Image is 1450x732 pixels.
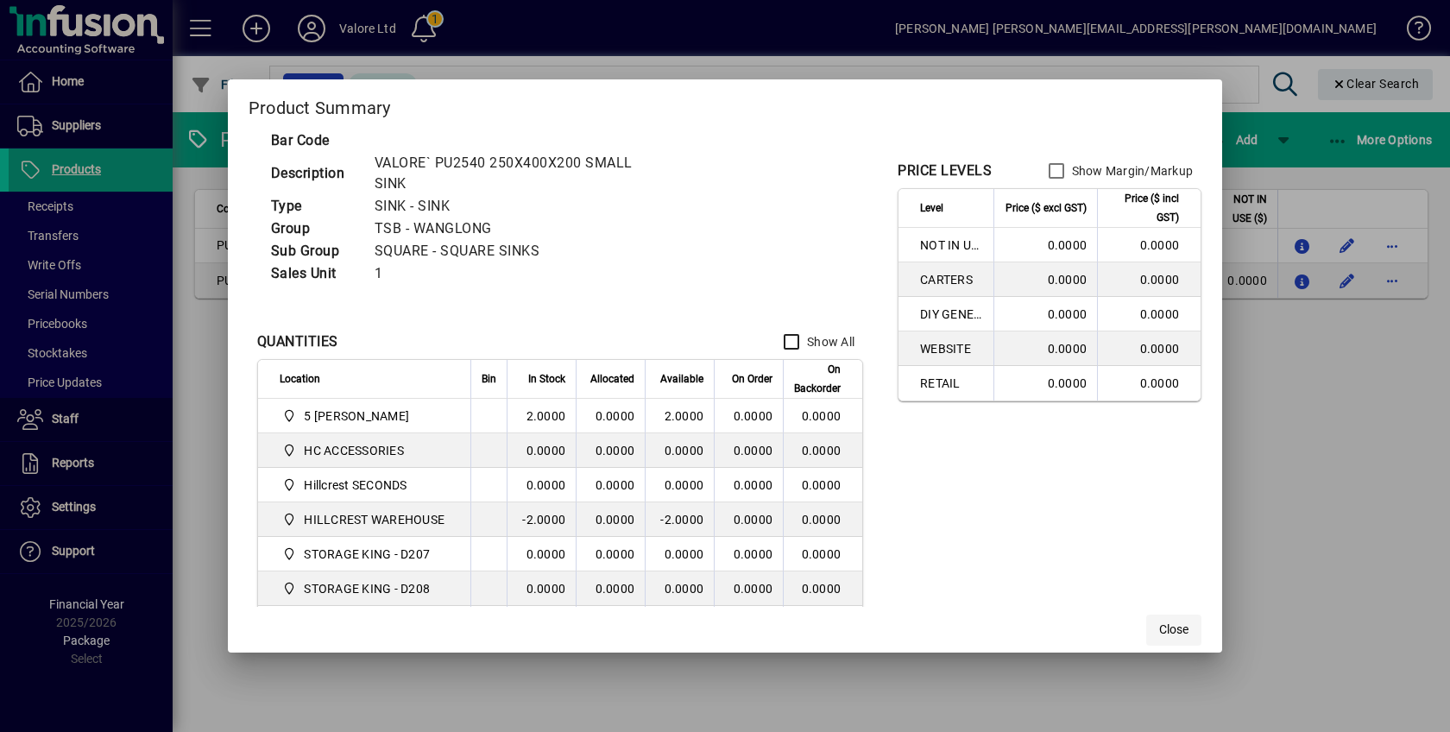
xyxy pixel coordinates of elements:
[783,468,862,502] td: 0.0000
[645,537,714,571] td: 0.0000
[1097,228,1201,262] td: 0.0000
[993,331,1097,366] td: 0.0000
[576,502,645,537] td: 0.0000
[920,375,983,392] span: RETAIL
[783,571,862,606] td: 0.0000
[734,444,773,457] span: 0.0000
[645,468,714,502] td: 0.0000
[576,399,645,433] td: 0.0000
[734,547,773,561] span: 0.0000
[1097,297,1201,331] td: 0.0000
[993,366,1097,401] td: 0.0000
[1146,615,1201,646] button: Close
[304,407,409,425] span: 5 [PERSON_NAME]
[507,399,576,433] td: 2.0000
[507,502,576,537] td: -2.0000
[280,369,320,388] span: Location
[576,571,645,606] td: 0.0000
[262,195,366,218] td: Type
[366,240,680,262] td: SQUARE - SQUARE SINKS
[528,369,565,388] span: In Stock
[280,544,451,565] span: STORAGE KING - D207
[507,571,576,606] td: 0.0000
[783,399,862,433] td: 0.0000
[576,537,645,571] td: 0.0000
[257,331,338,352] div: QUANTITIES
[1097,366,1201,401] td: 0.0000
[262,262,366,285] td: Sales Unit
[304,476,407,494] span: Hillcrest SECONDS
[783,433,862,468] td: 0.0000
[993,262,1097,297] td: 0.0000
[794,360,841,398] span: On Backorder
[783,537,862,571] td: 0.0000
[660,369,703,388] span: Available
[228,79,1222,129] h2: Product Summary
[280,440,451,461] span: HC ACCESSORIES
[590,369,634,388] span: Allocated
[783,502,862,537] td: 0.0000
[507,433,576,468] td: 0.0000
[1097,262,1201,297] td: 0.0000
[734,478,773,492] span: 0.0000
[804,333,854,350] label: Show All
[262,240,366,262] td: Sub Group
[280,406,451,426] span: 5 Colombo Hamilton
[262,152,366,195] td: Description
[262,129,366,152] td: Bar Code
[993,297,1097,331] td: 0.0000
[645,502,714,537] td: -2.0000
[732,369,772,388] span: On Order
[280,475,451,495] span: Hillcrest SECONDS
[262,218,366,240] td: Group
[366,218,680,240] td: TSB - WANGLONG
[304,546,430,563] span: STORAGE KING - D207
[993,228,1097,262] td: 0.0000
[1108,189,1179,227] span: Price ($ incl GST)
[304,442,404,459] span: HC ACCESSORIES
[1097,331,1201,366] td: 0.0000
[920,271,983,288] span: CARTERS
[920,340,983,357] span: WEBSITE
[1159,621,1188,639] span: Close
[366,152,680,195] td: VALORE` PU2540 250X400X200 SMALL SINK
[304,511,444,528] span: HILLCREST WAREHOUSE
[576,433,645,468] td: 0.0000
[1006,199,1087,218] span: Price ($ excl GST)
[507,468,576,502] td: 0.0000
[920,199,943,218] span: Level
[920,237,983,254] span: NOT IN USE
[734,582,773,596] span: 0.0000
[507,537,576,571] td: 0.0000
[734,409,773,423] span: 0.0000
[645,571,714,606] td: 0.0000
[280,578,451,599] span: STORAGE KING - D208
[898,161,992,181] div: PRICE LEVELS
[366,262,680,285] td: 1
[366,195,680,218] td: SINK - SINK
[645,433,714,468] td: 0.0000
[920,306,983,323] span: DIY GENERAL
[1069,162,1194,180] label: Show Margin/Markup
[304,580,430,597] span: STORAGE KING - D208
[576,468,645,502] td: 0.0000
[482,369,496,388] span: Bin
[734,513,773,527] span: 0.0000
[645,399,714,433] td: 2.0000
[280,509,451,530] span: HILLCREST WAREHOUSE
